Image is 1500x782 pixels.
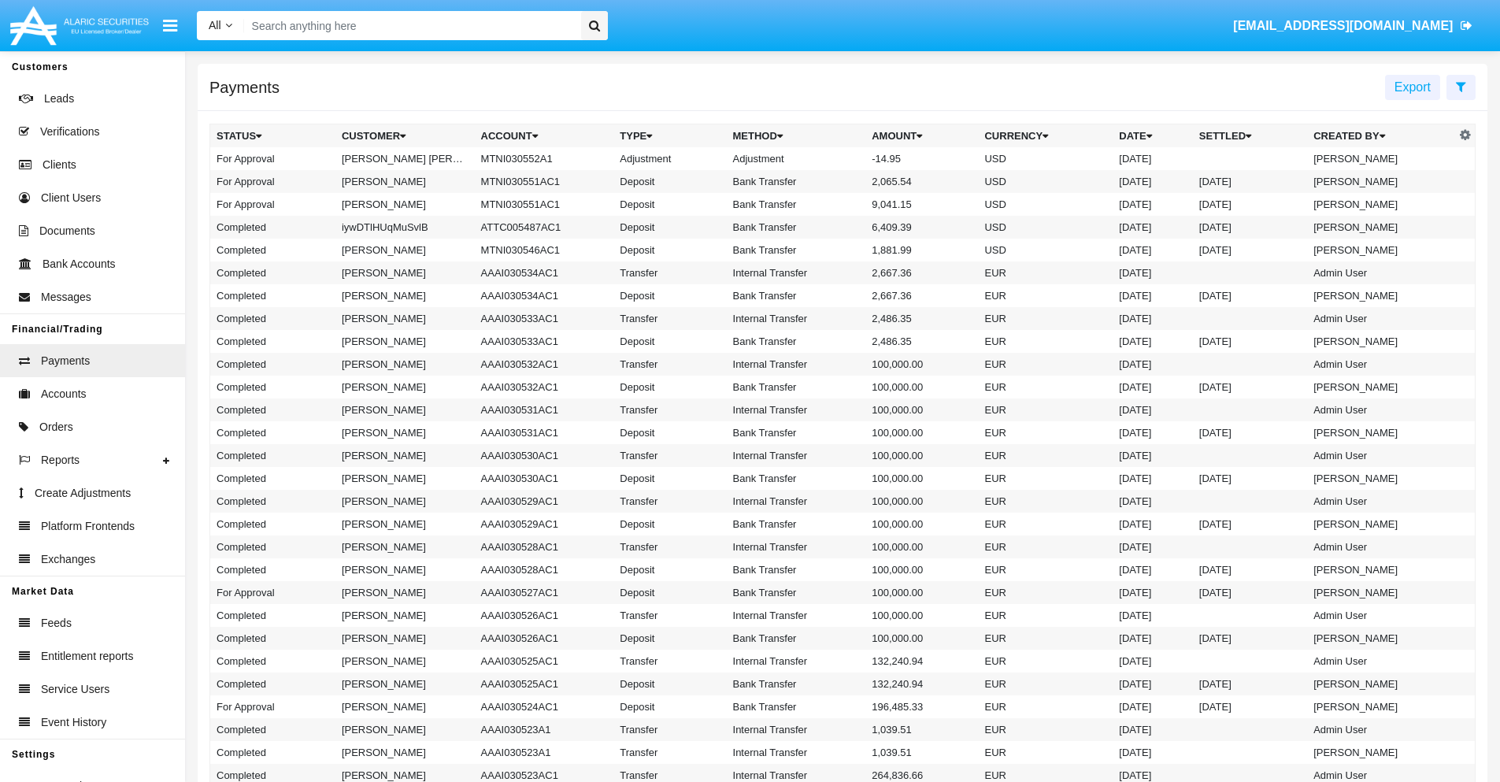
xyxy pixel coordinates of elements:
td: EUR [978,307,1113,330]
td: Transfer [613,261,726,284]
td: [PERSON_NAME] [1307,513,1455,536]
td: [PERSON_NAME] [1307,741,1455,764]
td: [PERSON_NAME] [335,627,475,650]
th: Date [1113,124,1193,148]
td: EUR [978,261,1113,284]
td: AAAI030526AC1 [475,604,614,627]
td: [DATE] [1193,673,1307,695]
td: EUR [978,604,1113,627]
td: [DATE] [1193,376,1307,398]
td: EUR [978,376,1113,398]
th: Created By [1307,124,1455,148]
td: [PERSON_NAME] [1307,421,1455,444]
td: [PERSON_NAME] [335,444,475,467]
span: Orders [39,419,73,435]
td: EUR [978,581,1113,604]
td: [PERSON_NAME] [335,307,475,330]
td: 100,000.00 [865,604,978,627]
td: Transfer [613,490,726,513]
td: EUR [978,490,1113,513]
td: Internal Transfer [727,261,866,284]
td: Bank Transfer [727,581,866,604]
td: Internal Transfer [727,536,866,558]
td: 132,240.94 [865,673,978,695]
td: Completed [210,284,335,307]
td: AAAI030529AC1 [475,513,614,536]
td: [PERSON_NAME] [335,718,475,741]
td: USD [978,216,1113,239]
td: [DATE] [1193,216,1307,239]
td: [DATE] [1113,398,1193,421]
a: [EMAIL_ADDRESS][DOMAIN_NAME] [1226,4,1480,48]
td: USD [978,239,1113,261]
td: 100,000.00 [865,398,978,421]
td: Bank Transfer [727,513,866,536]
td: Completed [210,558,335,581]
td: Completed [210,398,335,421]
td: [PERSON_NAME] [1307,467,1455,490]
td: Admin User [1307,261,1455,284]
td: Transfer [613,444,726,467]
td: [PERSON_NAME] [335,421,475,444]
span: Exchanges [41,551,95,568]
td: 100,000.00 [865,444,978,467]
td: AAAI030530AC1 [475,467,614,490]
td: [DATE] [1113,170,1193,193]
h5: Payments [209,81,280,94]
td: Transfer [613,307,726,330]
td: AAAI030533AC1 [475,307,614,330]
td: USD [978,193,1113,216]
td: [DATE] [1193,170,1307,193]
td: [PERSON_NAME] [1307,216,1455,239]
td: [PERSON_NAME] [1307,239,1455,261]
td: AAAI030525AC1 [475,673,614,695]
td: Deposit [613,421,726,444]
td: EUR [978,398,1113,421]
td: Transfer [613,718,726,741]
td: Deposit [613,695,726,718]
td: EUR [978,513,1113,536]
td: 196,485.33 [865,695,978,718]
td: Completed [210,513,335,536]
td: AAAI030528AC1 [475,558,614,581]
span: Payments [41,353,90,369]
span: Accounts [41,386,87,402]
td: AAAI030533AC1 [475,330,614,353]
span: Entitlement reports [41,648,134,665]
th: Currency [978,124,1113,148]
span: Feeds [41,615,72,632]
td: Completed [210,490,335,513]
td: [DATE] [1113,193,1193,216]
td: [DATE] [1113,353,1193,376]
td: AAAI030534AC1 [475,261,614,284]
td: [DATE] [1113,536,1193,558]
td: Deposit [613,558,726,581]
td: 1,039.51 [865,718,978,741]
td: [PERSON_NAME] [335,376,475,398]
td: Deposit [613,170,726,193]
td: iywDTlHUqMuSvlB [335,216,475,239]
td: USD [978,147,1113,170]
td: Completed [210,261,335,284]
td: [PERSON_NAME] [335,513,475,536]
td: [PERSON_NAME] [1307,581,1455,604]
td: Completed [210,444,335,467]
td: [PERSON_NAME] [1307,695,1455,718]
td: AAAI030532AC1 [475,376,614,398]
td: [PERSON_NAME] [335,604,475,627]
span: Client Users [41,190,101,206]
td: Internal Transfer [727,604,866,627]
td: 100,000.00 [865,513,978,536]
td: EUR [978,718,1113,741]
td: Transfer [613,398,726,421]
td: [PERSON_NAME] [1307,558,1455,581]
span: Create Adjustments [35,485,131,502]
td: Completed [210,353,335,376]
td: For Approval [210,193,335,216]
td: Bank Transfer [727,673,866,695]
td: 2,667.36 [865,261,978,284]
td: Completed [210,239,335,261]
td: AAAI030525AC1 [475,650,614,673]
td: 132,240.94 [865,650,978,673]
td: Admin User [1307,490,1455,513]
